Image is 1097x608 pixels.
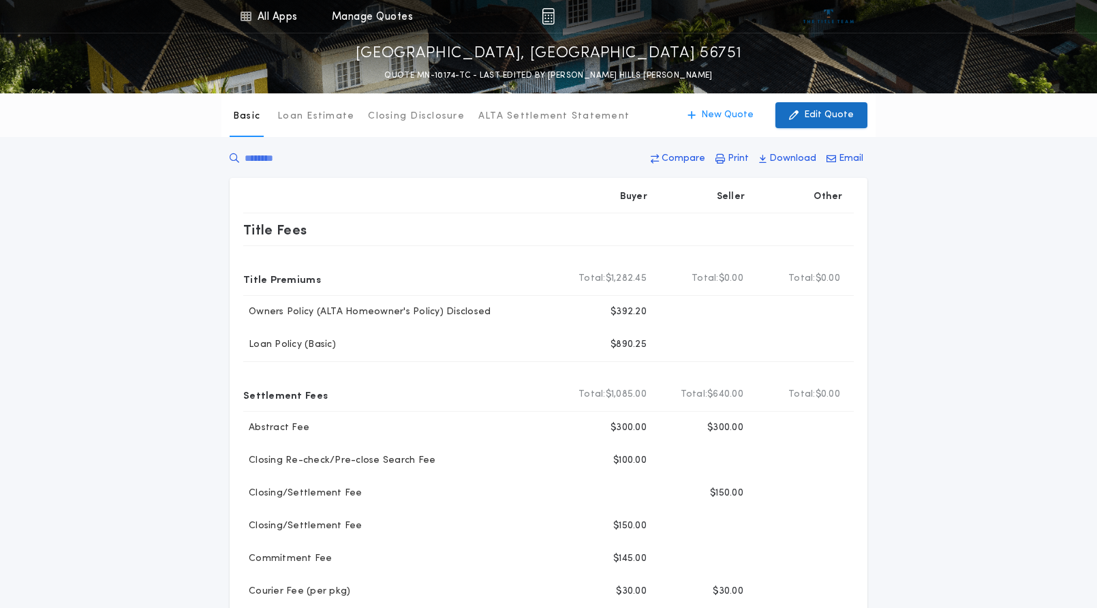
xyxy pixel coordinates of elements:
p: Title Premiums [243,268,321,290]
p: Closing/Settlement Fee [243,519,362,533]
p: $300.00 [611,421,647,435]
p: Owners Policy (ALTA Homeowner's Policy) Disclosed [243,305,491,319]
p: QUOTE MN-10174-TC - LAST EDITED BY [PERSON_NAME] HILLS [PERSON_NAME] [384,69,713,82]
p: $392.20 [611,305,647,319]
p: Closing Re-check/Pre-close Search Fee [243,454,435,468]
p: Loan Estimate [277,110,354,123]
p: New Quote [701,108,754,122]
img: img [542,8,555,25]
p: Closing/Settlement Fee [243,487,362,500]
p: [GEOGRAPHIC_DATA], [GEOGRAPHIC_DATA] 56751 [356,43,742,65]
p: Buyer [620,190,647,204]
p: Edit Quote [804,108,854,122]
p: $30.00 [713,585,743,598]
p: $30.00 [616,585,647,598]
button: Edit Quote [775,102,867,128]
p: Settlement Fees [243,384,328,406]
p: Compare [662,152,705,166]
p: Email [839,152,863,166]
p: $890.25 [611,338,647,352]
p: Commitment Fee [243,552,333,566]
span: $0.00 [816,272,840,286]
p: Loan Policy (Basic) [243,338,336,352]
span: $1,282.45 [606,272,647,286]
p: Basic [233,110,260,123]
button: Compare [647,147,709,171]
span: $0.00 [719,272,743,286]
button: New Quote [674,102,767,128]
p: Abstract Fee [243,421,309,435]
span: $640.00 [707,388,743,401]
p: $145.00 [613,552,647,566]
p: Other [814,190,843,204]
b: Total: [788,272,816,286]
p: Download [769,152,816,166]
b: Total: [692,272,719,286]
b: Total: [788,388,816,401]
img: vs-icon [803,10,854,23]
span: $0.00 [816,388,840,401]
p: Title Fees [243,219,307,241]
button: Download [755,147,820,171]
p: $150.00 [613,519,647,533]
p: $150.00 [710,487,743,500]
p: $300.00 [707,421,743,435]
span: $1,085.00 [606,388,647,401]
p: Closing Disclosure [368,110,465,123]
p: ALTA Settlement Statement [478,110,630,123]
button: Print [711,147,753,171]
p: Seller [717,190,745,204]
p: Courier Fee (per pkg) [243,585,350,598]
b: Total: [578,388,606,401]
p: Print [728,152,749,166]
p: $100.00 [613,454,647,468]
button: Email [822,147,867,171]
b: Total: [578,272,606,286]
b: Total: [681,388,708,401]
